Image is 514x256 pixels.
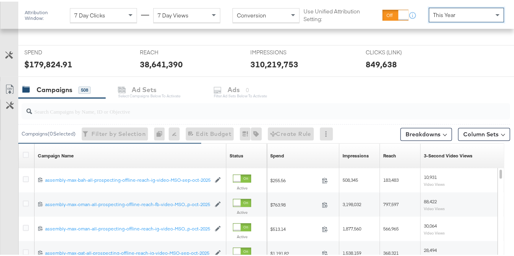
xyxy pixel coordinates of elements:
label: Use Unified Attribution Setting: [304,6,379,21]
div: 0 [154,126,169,139]
div: Campaigns ( 0 Selected) [22,129,76,136]
span: This Year [433,10,455,17]
a: The number of times your ad was served. On mobile apps an ad is counted as served the first time ... [343,151,369,157]
span: 368,321 [383,248,399,254]
a: assembly-max-oman-all-prospecting-offline-reach-fb-video-MSO...p-oct-2025 [45,200,210,207]
label: Active [233,208,251,213]
a: assembly-max-qat-all-prospecting-offline-reach-ig-video-MSO-sep-oct-2025 [45,248,210,255]
div: assembly-max-oman-all-prospecting-offline-reach-fb-video-MSO...p-oct-2025 [45,200,210,206]
a: The number of times your video was viewed for 3 seconds or more. [424,151,473,157]
div: Campaign Name [38,151,74,157]
label: Active [233,232,251,238]
span: 1,877,560 [343,224,361,230]
span: 28,494 [424,245,437,252]
a: The total amount spent to date. [270,151,284,157]
span: $513.14 [270,224,319,230]
div: Spend [270,151,284,157]
a: assembly-max-bah-all-prospecting-offline-reach-ig-video-MSO-sep-oct-2025 [45,175,210,182]
div: Status [230,151,243,157]
label: Active [233,184,251,189]
span: $763.98 [270,200,319,206]
a: Shows the current state of your Ad Campaign. [230,151,243,157]
span: 1,538,159 [343,248,361,254]
div: 3-Second Video Views [424,151,473,157]
div: assembly-max-qat-all-prospecting-offline-reach-ig-video-MSO-sep-oct-2025 [45,248,210,255]
span: 30,064 [424,221,437,227]
a: The number of people your ad was served to. [383,151,396,157]
span: $1,191.82 [270,249,319,255]
span: 3,198,032 [343,200,361,206]
button: Breakdowns [400,126,452,139]
span: Conversion [237,10,266,17]
span: $255.56 [270,176,319,182]
span: 566,965 [383,224,399,230]
div: 508 [78,85,91,92]
div: Campaigns [37,84,72,93]
span: 88,422 [424,197,437,203]
input: Search Campaigns by Name, ID or Objective [32,99,467,114]
button: Column Sets [458,126,510,139]
span: 797,597 [383,200,399,206]
div: Attribution Window: [24,8,66,19]
span: 508,345 [343,175,358,181]
div: Reach [383,151,396,157]
a: assembly-max-oman-all-prospecting-offline-reach-ig-video-MSO...p-oct-2025 [45,224,210,231]
span: 7 Day Views [158,10,189,17]
sub: Video Views [424,229,445,234]
div: Impressions [343,151,369,157]
span: 10,931 [424,172,437,179]
sub: Video Views [424,180,445,185]
sub: Video Views [424,204,445,209]
span: 7 Day Clicks [74,10,105,17]
a: Your campaign name. [38,151,74,157]
span: 183,483 [383,175,399,181]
